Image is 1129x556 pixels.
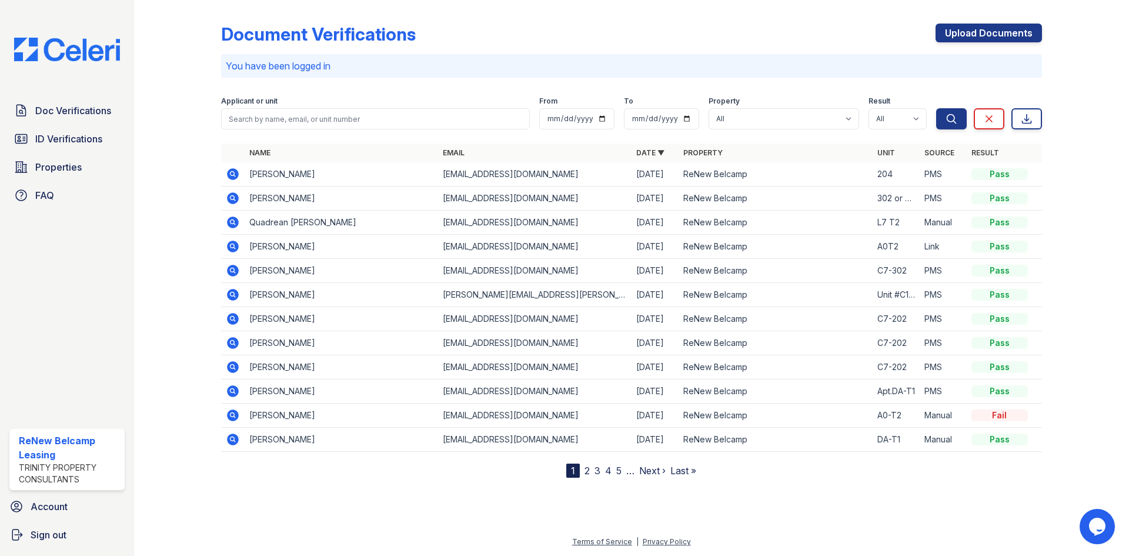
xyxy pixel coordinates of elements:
span: Sign out [31,528,66,542]
td: PMS [920,283,967,307]
div: Pass [971,168,1028,180]
span: Properties [35,160,82,174]
a: FAQ [9,184,125,207]
p: You have been logged in [226,59,1037,73]
a: 5 [616,465,622,477]
div: Pass [971,192,1028,204]
td: [DATE] [632,331,679,355]
a: Unit [877,148,895,157]
td: [DATE] [632,259,679,283]
label: From [539,96,557,106]
a: 3 [594,465,600,477]
td: C7-202 [873,331,920,355]
td: [DATE] [632,355,679,379]
td: L7 T2 [873,211,920,235]
td: PMS [920,162,967,187]
td: [DATE] [632,187,679,211]
td: Quadrean [PERSON_NAME] [245,211,438,235]
td: PMS [920,187,967,211]
td: PMS [920,331,967,355]
td: [EMAIL_ADDRESS][DOMAIN_NAME] [438,404,632,428]
td: [DATE] [632,307,679,331]
td: [PERSON_NAME] [245,235,438,259]
td: ReNew Belcamp [679,379,872,404]
a: Next › [639,465,666,477]
a: Terms of Service [572,537,632,546]
td: A0T2 [873,235,920,259]
td: ReNew Belcamp [679,355,872,379]
td: [EMAIL_ADDRESS][DOMAIN_NAME] [438,331,632,355]
td: [PERSON_NAME] [245,404,438,428]
td: [EMAIL_ADDRESS][DOMAIN_NAME] [438,428,632,452]
div: Pass [971,265,1028,277]
td: ReNew Belcamp [679,259,872,283]
label: Result [869,96,890,106]
td: Manual [920,404,967,428]
span: Doc Verifications [35,104,111,118]
label: To [624,96,633,106]
a: Name [249,148,270,157]
td: PMS [920,307,967,331]
div: Pass [971,241,1028,252]
td: ReNew Belcamp [679,235,872,259]
td: Manual [920,428,967,452]
td: C7-202 [873,355,920,379]
td: DA-T1 [873,428,920,452]
div: Pass [971,385,1028,397]
td: PMS [920,379,967,404]
td: [DATE] [632,211,679,235]
td: [DATE] [632,428,679,452]
td: ReNew Belcamp [679,307,872,331]
td: [EMAIL_ADDRESS][DOMAIN_NAME] [438,235,632,259]
td: ReNew Belcamp [679,187,872,211]
a: ID Verifications [9,127,125,151]
td: C7-302 [873,259,920,283]
td: ReNew Belcamp [679,404,872,428]
td: [PERSON_NAME] [245,355,438,379]
a: Properties [9,155,125,179]
span: FAQ [35,188,54,202]
td: A0-T2 [873,404,920,428]
a: Sign out [5,523,129,547]
td: PMS [920,355,967,379]
td: Manual [920,211,967,235]
td: [EMAIL_ADDRESS][DOMAIN_NAME] [438,379,632,404]
a: Date ▼ [636,148,664,157]
td: PMS [920,259,967,283]
td: Link [920,235,967,259]
div: Trinity Property Consultants [19,462,120,485]
td: ReNew Belcamp [679,162,872,187]
td: [DATE] [632,404,679,428]
div: | [636,537,639,546]
div: Document Verifications [221,24,416,45]
td: [PERSON_NAME] [245,259,438,283]
td: [DATE] [632,162,679,187]
td: 204 [873,162,920,187]
a: Account [5,495,129,518]
div: Fail [971,409,1028,421]
a: Result [971,148,999,157]
td: 302 or 303 dont remember [873,187,920,211]
td: ReNew Belcamp [679,428,872,452]
td: [EMAIL_ADDRESS][DOMAIN_NAME] [438,211,632,235]
div: Pass [971,434,1028,445]
td: [DATE] [632,235,679,259]
td: [PERSON_NAME][EMAIL_ADDRESS][PERSON_NAME][DOMAIN_NAME] [438,283,632,307]
a: Property [683,148,723,157]
div: ReNew Belcamp Leasing [19,434,120,462]
div: Pass [971,313,1028,325]
td: Apt.DA-T1 [873,379,920,404]
td: [EMAIL_ADDRESS][DOMAIN_NAME] [438,355,632,379]
span: … [626,464,634,478]
td: [PERSON_NAME] [245,428,438,452]
span: ID Verifications [35,132,102,146]
td: Unit #C1-304 [873,283,920,307]
input: Search by name, email, or unit number [221,108,530,129]
div: Pass [971,289,1028,301]
td: [EMAIL_ADDRESS][DOMAIN_NAME] [438,259,632,283]
td: [DATE] [632,283,679,307]
a: Source [924,148,954,157]
div: Pass [971,217,1028,228]
a: Email [443,148,465,157]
